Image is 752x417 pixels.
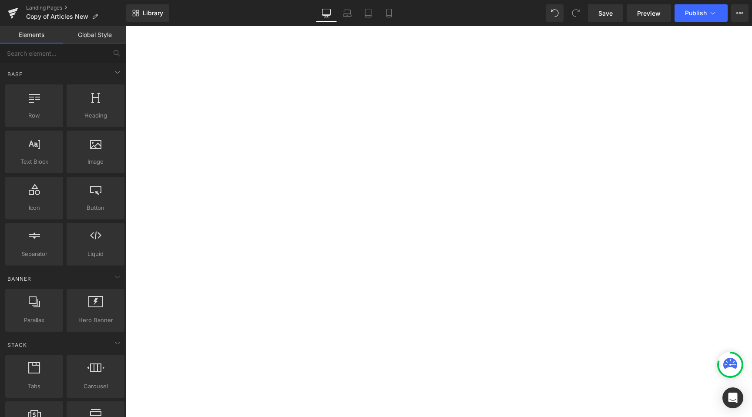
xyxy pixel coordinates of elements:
span: Icon [8,203,60,212]
span: Text Block [8,157,60,166]
span: Heading [69,111,122,120]
a: Preview [627,4,671,22]
span: Liquid [69,249,122,259]
span: Row [8,111,60,120]
div: Open Intercom Messenger [722,387,743,408]
a: Tablet [358,4,379,22]
span: Publish [685,10,707,17]
span: Tabs [8,382,60,391]
a: New Library [126,4,169,22]
span: Separator [8,249,60,259]
a: Global Style [63,26,126,44]
a: Desktop [316,4,337,22]
span: Hero Banner [69,316,122,325]
button: Publish [675,4,728,22]
a: Landing Pages [26,4,126,11]
span: Save [598,9,613,18]
span: Parallax [8,316,60,325]
button: Undo [546,4,564,22]
button: More [731,4,749,22]
span: Button [69,203,122,212]
span: Stack [7,341,28,349]
a: Mobile [379,4,399,22]
span: Preview [637,9,661,18]
span: Copy of Articles New [26,13,88,20]
span: Library [143,9,163,17]
span: Image [69,157,122,166]
span: Carousel [69,382,122,391]
a: Laptop [337,4,358,22]
button: Redo [567,4,584,22]
span: Banner [7,275,32,283]
span: Base [7,70,23,78]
